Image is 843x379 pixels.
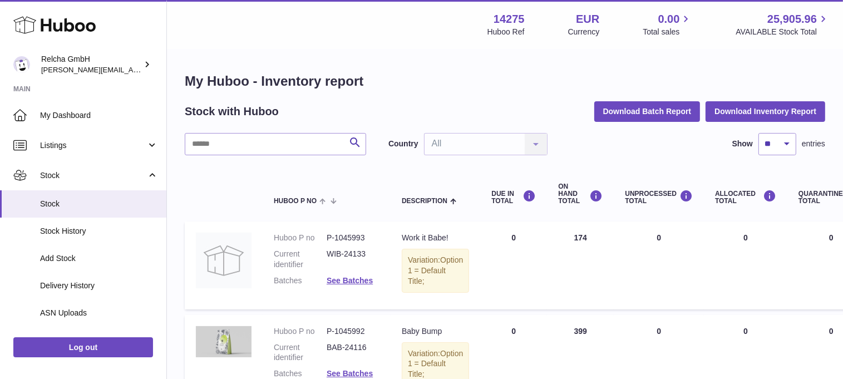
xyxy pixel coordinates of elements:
span: 0 [829,233,834,242]
dt: Batches [274,368,327,379]
span: Total sales [643,27,692,37]
dt: Current identifier [274,342,327,363]
dd: WIB-24133 [327,249,379,270]
span: Huboo P no [274,198,317,205]
strong: EUR [576,12,599,27]
dt: Huboo P no [274,233,327,243]
label: Country [388,139,418,149]
strong: 14275 [494,12,525,27]
span: My Dashboard [40,110,158,121]
label: Show [732,139,753,149]
button: Download Batch Report [594,101,701,121]
a: See Batches [327,369,373,378]
a: 25,905.96 AVAILABLE Stock Total [736,12,830,37]
div: UNPROCESSED Total [625,190,693,205]
span: Description [402,198,447,205]
dd: BAB-24116 [327,342,379,363]
td: 0 [614,222,704,309]
span: Option 1 = Default Title; [408,255,463,286]
div: DUE IN TOTAL [491,190,536,205]
a: 0.00 Total sales [643,12,692,37]
dt: Batches [274,275,327,286]
span: Stock [40,170,146,181]
img: product image [196,326,252,357]
dd: P-1045993 [327,233,379,243]
span: 25,905.96 [767,12,817,27]
div: Currency [568,27,600,37]
div: Work it Babe! [402,233,469,243]
div: ON HAND Total [558,183,603,205]
span: Stock [40,199,158,209]
a: Log out [13,337,153,357]
td: 174 [547,222,614,309]
span: 0 [829,327,834,336]
span: Listings [40,140,146,151]
img: rachel@consultprestige.com [13,56,30,73]
span: ASN Uploads [40,308,158,318]
span: [PERSON_NAME][EMAIL_ADDRESS][DOMAIN_NAME] [41,65,223,74]
h1: My Huboo - Inventory report [185,72,825,90]
img: product image [196,233,252,288]
div: Variation: [402,249,469,293]
dt: Current identifier [274,249,327,270]
h2: Stock with Huboo [185,104,279,119]
span: entries [802,139,825,149]
td: 0 [480,222,547,309]
span: Add Stock [40,253,158,264]
div: Relcha GmbH [41,54,141,75]
dt: Huboo P no [274,326,327,337]
div: Baby Bump [402,326,469,337]
td: 0 [704,222,787,309]
span: Delivery History [40,280,158,291]
span: Stock History [40,226,158,237]
span: AVAILABLE Stock Total [736,27,830,37]
button: Download Inventory Report [706,101,825,121]
span: Option 1 = Default Title; [408,349,463,379]
span: 0.00 [658,12,680,27]
dd: P-1045992 [327,326,379,337]
a: See Batches [327,276,373,285]
div: ALLOCATED Total [715,190,776,205]
div: Huboo Ref [487,27,525,37]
